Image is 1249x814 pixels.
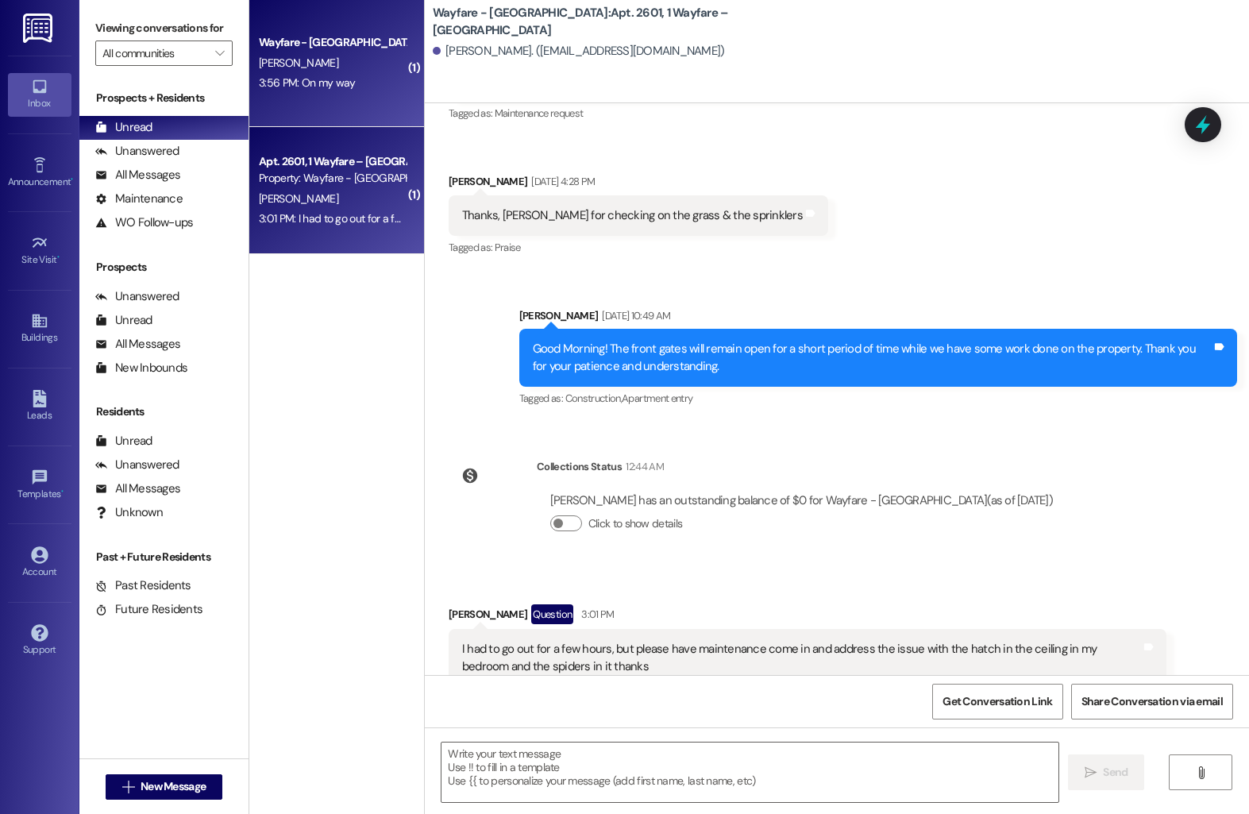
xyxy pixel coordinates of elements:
[259,75,355,90] div: 3:56 PM: On my way
[531,604,573,624] div: Question
[95,433,152,449] div: Unread
[106,774,223,800] button: New Message
[95,167,180,183] div: All Messages
[527,173,595,190] div: [DATE] 4:28 PM
[1081,693,1223,710] span: Share Conversation via email
[259,211,1051,226] div: 3:01 PM: I had to go out for a few hours, but please have maintenance come in and address the iss...
[8,385,71,428] a: Leads
[1195,766,1207,779] i: 
[259,191,338,206] span: [PERSON_NAME]
[537,458,622,475] div: Collections Status
[932,684,1062,719] button: Get Conversation Link
[449,102,1166,125] div: Tagged as:
[495,106,584,120] span: Maintenance request
[1085,766,1097,779] i: 
[141,778,206,795] span: New Message
[95,336,180,353] div: All Messages
[433,5,750,39] b: Wayfare - [GEOGRAPHIC_DATA]: Apt. 2601, 1 Wayfare – [GEOGRAPHIC_DATA]
[95,119,152,136] div: Unread
[259,170,406,187] div: Property: Wayfare - [GEOGRAPHIC_DATA]
[259,153,406,170] div: Apt. 2601, 1 Wayfare – [GEOGRAPHIC_DATA]
[95,143,179,160] div: Unanswered
[95,457,179,473] div: Unanswered
[462,207,803,224] div: Thanks, [PERSON_NAME] for checking on the grass & the sprinklers
[215,47,224,60] i: 
[8,230,71,272] a: Site Visit •
[8,619,71,662] a: Support
[95,577,191,594] div: Past Residents
[61,486,64,497] span: •
[79,90,249,106] div: Prospects + Residents
[943,693,1052,710] span: Get Conversation Link
[79,259,249,276] div: Prospects
[1103,764,1128,781] span: Send
[577,606,614,623] div: 3:01 PM
[1071,684,1233,719] button: Share Conversation via email
[259,34,406,51] div: Wayfare - [GEOGRAPHIC_DATA]
[95,360,187,376] div: New Inbounds
[102,41,207,66] input: All communities
[565,392,623,405] span: Construction ,
[95,601,202,618] div: Future Residents
[533,341,1212,375] div: Good Morning! The front gates will remain open for a short period of time while we have some work...
[598,307,670,324] div: [DATE] 10:49 AM
[122,781,134,793] i: 
[1068,754,1145,790] button: Send
[550,492,1053,509] div: [PERSON_NAME] has an outstanding balance of $0 for Wayfare - [GEOGRAPHIC_DATA] (as of [DATE])
[519,387,1237,410] div: Tagged as:
[8,464,71,507] a: Templates •
[95,214,193,231] div: WO Follow-ups
[622,392,692,405] span: Apartment entry
[95,312,152,329] div: Unread
[79,549,249,565] div: Past + Future Residents
[57,252,60,263] span: •
[8,542,71,584] a: Account
[95,191,183,207] div: Maintenance
[71,174,73,185] span: •
[495,241,521,254] span: Praise
[8,307,71,350] a: Buildings
[95,504,163,521] div: Unknown
[462,641,1141,675] div: I had to go out for a few hours, but please have maintenance come in and address the issue with t...
[449,173,828,195] div: [PERSON_NAME]
[79,403,249,420] div: Residents
[588,515,682,532] label: Click to show details
[23,14,56,43] img: ResiDesk Logo
[95,16,233,41] label: Viewing conversations for
[519,307,1237,330] div: [PERSON_NAME]
[449,604,1166,630] div: [PERSON_NAME]
[433,43,725,60] div: [PERSON_NAME]. ([EMAIL_ADDRESS][DOMAIN_NAME])
[259,56,338,70] span: [PERSON_NAME]
[449,236,828,259] div: Tagged as:
[8,73,71,116] a: Inbox
[95,288,179,305] div: Unanswered
[95,480,180,497] div: All Messages
[622,458,664,475] div: 12:44 AM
